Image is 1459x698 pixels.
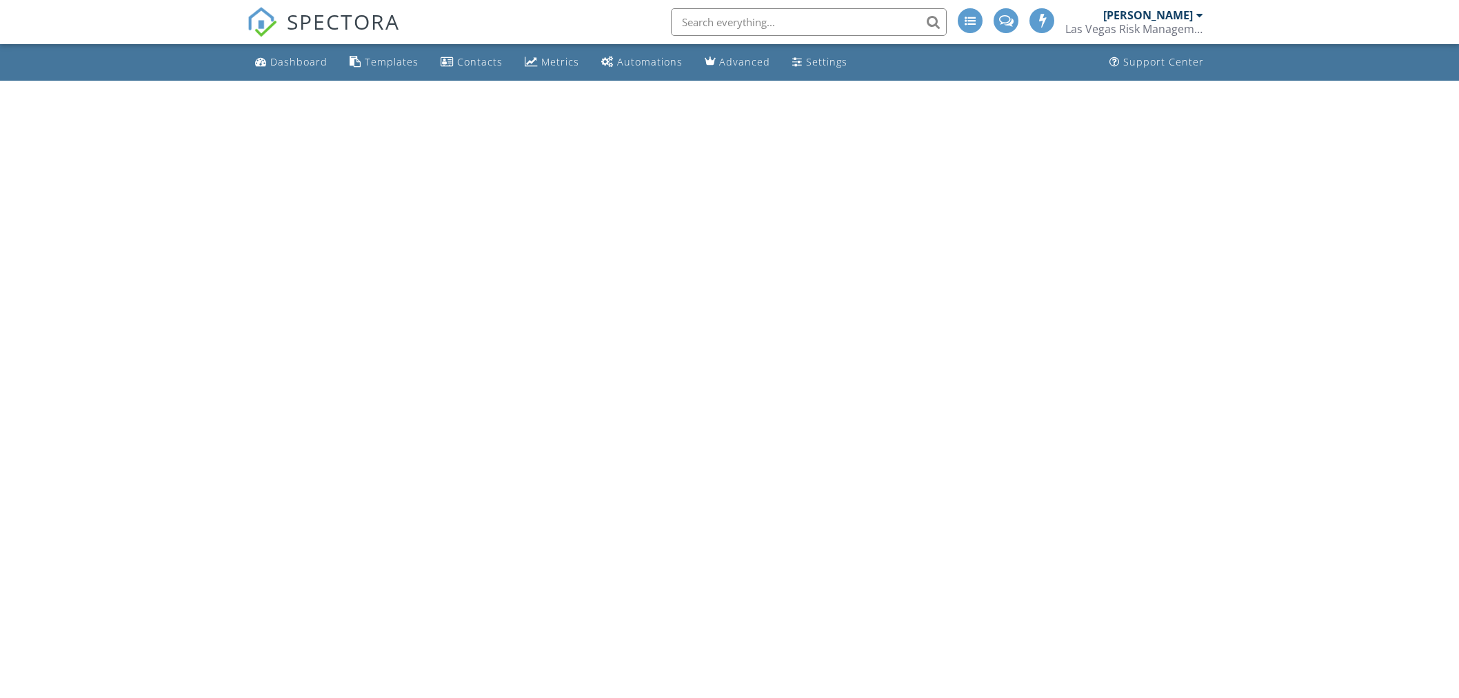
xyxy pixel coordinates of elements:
div: Advanced [719,55,770,68]
div: Metrics [541,55,579,68]
img: The Best Home Inspection Software - Spectora [247,7,277,37]
input: Search everything... [671,8,947,36]
div: Las Vegas Risk Management [1065,22,1203,36]
div: Dashboard [270,55,328,68]
div: Contacts [457,55,503,68]
a: Contacts [435,50,508,75]
a: Templates [344,50,424,75]
div: [PERSON_NAME] [1103,8,1193,22]
a: SPECTORA [247,19,400,48]
a: Settings [787,50,853,75]
div: Automations [617,55,683,68]
div: Settings [806,55,847,68]
a: Automations (Advanced) [596,50,688,75]
a: Metrics [519,50,585,75]
div: Templates [365,55,419,68]
span: SPECTORA [287,7,400,36]
a: Support Center [1104,50,1209,75]
div: Support Center [1123,55,1204,68]
a: Advanced [699,50,776,75]
a: Dashboard [250,50,333,75]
